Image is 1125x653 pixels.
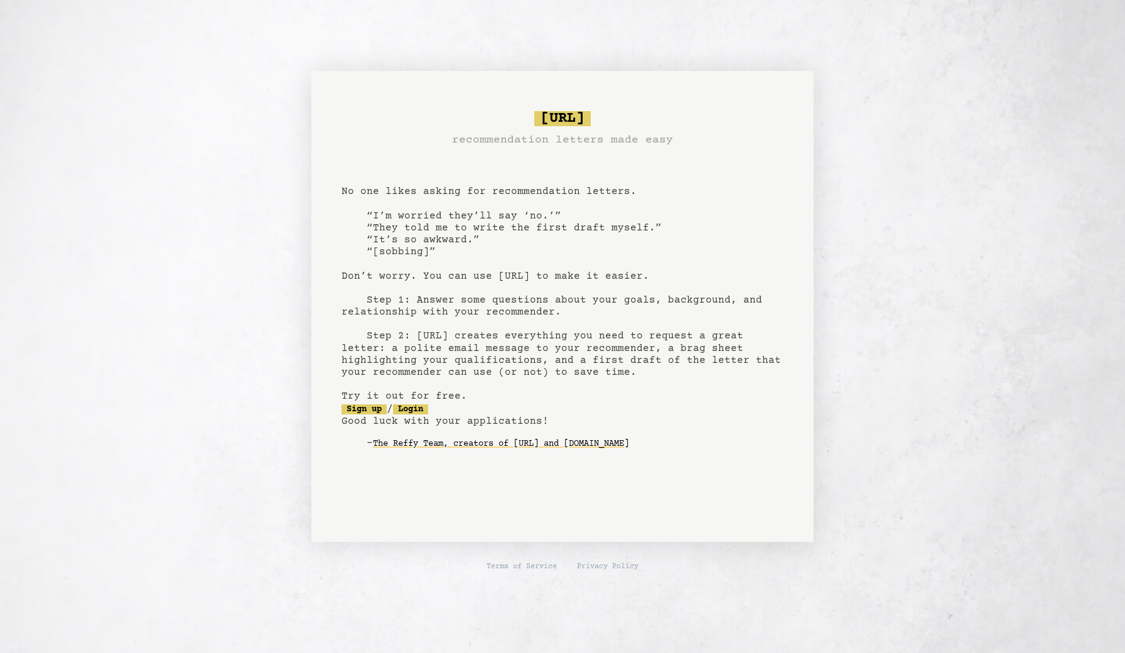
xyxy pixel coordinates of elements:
[342,106,783,474] pre: No one likes asking for recommendation letters. “I’m worried they’ll say ‘no.’” “They told me to ...
[534,111,591,126] span: [URL]
[367,438,783,450] div: -
[577,562,638,572] a: Privacy Policy
[452,131,673,149] h3: recommendation letters made easy
[373,434,629,454] a: The Reffy Team, creators of [URL] and [DOMAIN_NAME]
[342,404,387,414] a: Sign up
[487,562,557,572] a: Terms of Service
[393,404,428,414] a: Login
